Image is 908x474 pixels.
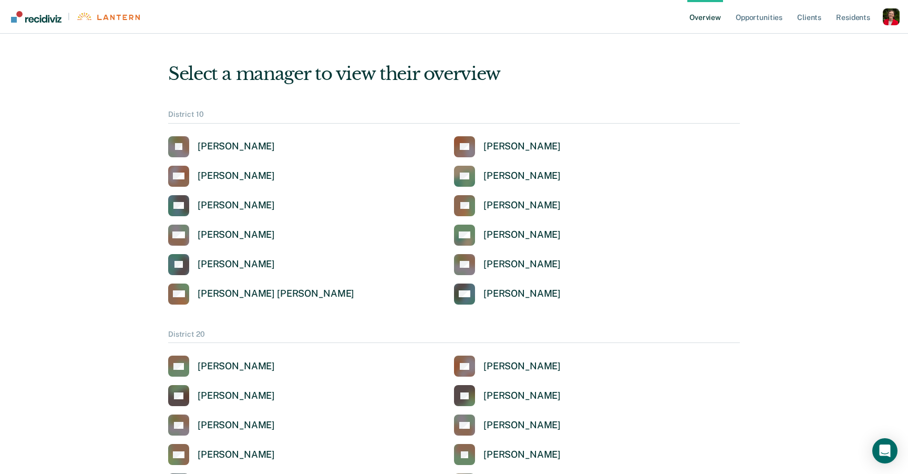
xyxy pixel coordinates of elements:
a: [PERSON_NAME] [454,284,561,305]
a: [PERSON_NAME] [454,385,561,406]
a: [PERSON_NAME] [454,444,561,465]
div: [PERSON_NAME] [483,288,561,300]
span: | [61,12,76,21]
a: [PERSON_NAME] [168,225,275,246]
div: [PERSON_NAME] [483,199,561,211]
a: [PERSON_NAME] [454,195,561,216]
div: Select a manager to view their overview [168,63,740,85]
a: [PERSON_NAME] [168,385,275,406]
div: [PERSON_NAME] [PERSON_NAME] [198,288,354,300]
a: [PERSON_NAME] [168,356,275,377]
a: [PERSON_NAME] [454,166,561,187]
div: [PERSON_NAME] [483,360,561,372]
a: [PERSON_NAME] [PERSON_NAME] [168,284,354,305]
a: [PERSON_NAME] [454,225,561,246]
button: Profile dropdown button [883,8,900,25]
div: [PERSON_NAME] [483,419,561,431]
img: Lantern [76,13,140,21]
div: [PERSON_NAME] [483,449,561,461]
div: [PERSON_NAME] [198,258,275,270]
a: [PERSON_NAME] [168,195,275,216]
div: [PERSON_NAME] [198,229,275,241]
div: [PERSON_NAME] [198,390,275,402]
div: [PERSON_NAME] [198,170,275,182]
img: Recidiviz [11,11,61,23]
div: [PERSON_NAME] [483,390,561,402]
a: [PERSON_NAME] [454,254,561,275]
a: [PERSON_NAME] [454,356,561,377]
div: [PERSON_NAME] [198,449,275,461]
a: [PERSON_NAME] [168,136,275,157]
a: [PERSON_NAME] [168,415,275,436]
a: [PERSON_NAME] [454,136,561,157]
div: [PERSON_NAME] [198,419,275,431]
div: Open Intercom Messenger [872,438,897,463]
div: [PERSON_NAME] [483,258,561,270]
div: [PERSON_NAME] [483,170,561,182]
a: [PERSON_NAME] [168,166,275,187]
div: [PERSON_NAME] [198,140,275,153]
div: [PERSON_NAME] [483,229,561,241]
div: [PERSON_NAME] [483,140,561,153]
div: District 20 [168,330,740,344]
div: [PERSON_NAME] [198,199,275,211]
div: District 10 [168,110,740,124]
a: [PERSON_NAME] [168,444,275,465]
a: [PERSON_NAME] [454,415,561,436]
div: [PERSON_NAME] [198,360,275,372]
a: [PERSON_NAME] [168,254,275,275]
